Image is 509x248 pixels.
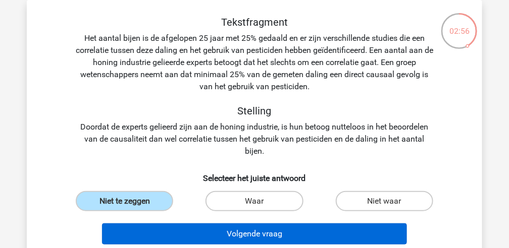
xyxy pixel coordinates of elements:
button: Volgende vraag [102,223,408,244]
label: Niet te zeggen [76,191,173,211]
h5: Tekstfragment [75,16,434,28]
div: 02:56 [440,12,478,37]
label: Niet waar [336,191,433,211]
label: Waar [206,191,303,211]
h5: Stelling [75,105,434,117]
div: Het aantal bijen is de afgelopen 25 jaar met 25% gedaald en er zijn verschillende studies die een... [43,16,466,157]
h6: Selecteer het juiste antwoord [43,165,466,183]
